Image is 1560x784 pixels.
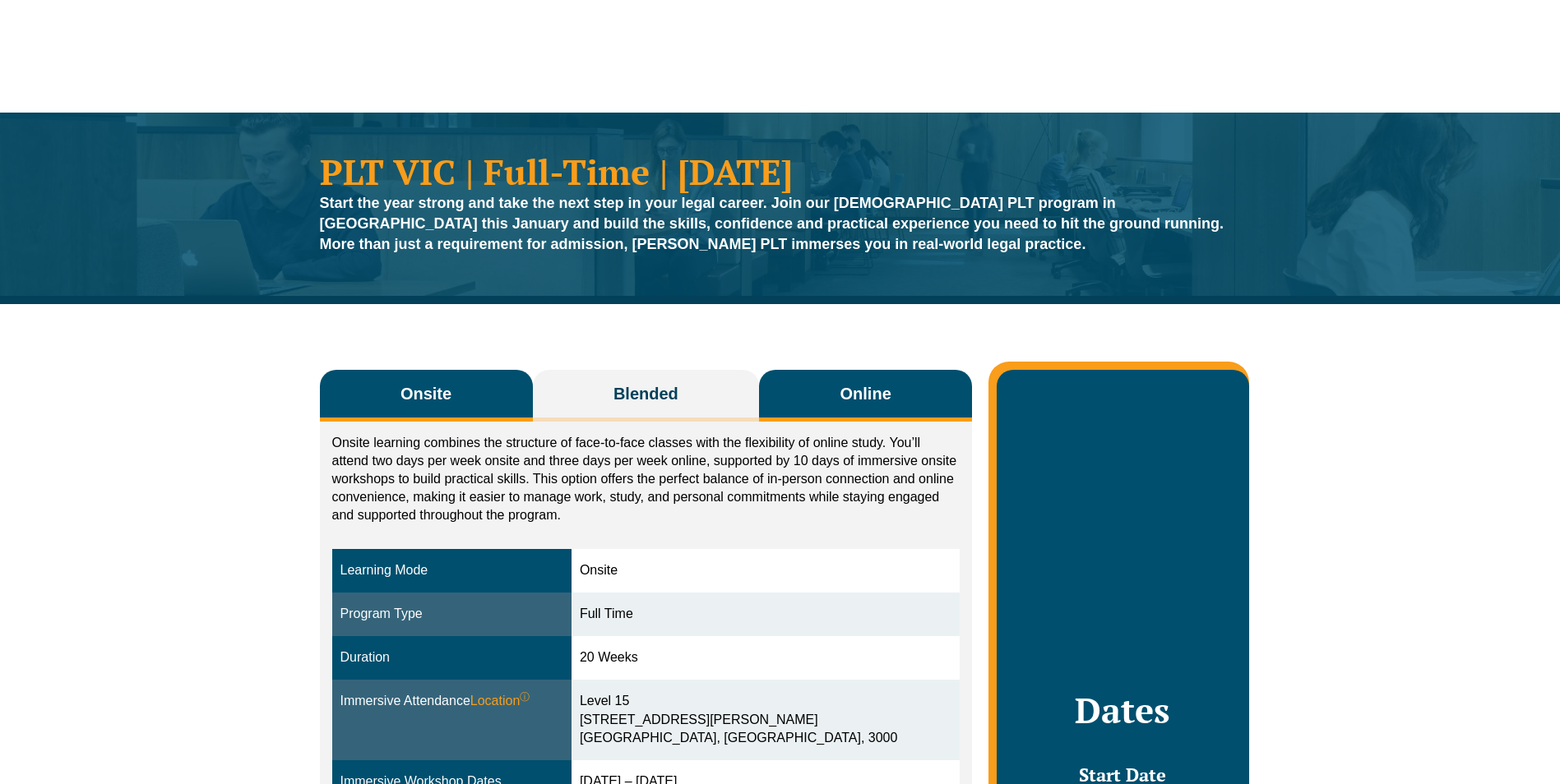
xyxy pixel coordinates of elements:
div: Immersive Attendance [340,692,563,711]
strong: Start the year strong and take the next step in your legal career. Join our [DEMOGRAPHIC_DATA] PL... [320,195,1224,252]
div: Program Type [340,605,563,624]
div: Full Time [580,605,951,624]
span: Online [840,382,891,405]
h2: Dates [1013,689,1232,731]
div: Onsite [580,561,951,580]
sup: ⓘ [520,691,530,703]
div: Learning Mode [340,561,563,580]
div: Level 15 [STREET_ADDRESS][PERSON_NAME] [GEOGRAPHIC_DATA], [GEOGRAPHIC_DATA], 3000 [580,692,951,749]
p: Onsite learning combines the structure of face-to-face classes with the flexibility of online stu... [332,434,961,524]
span: Blended [613,382,678,405]
h1: PLT VIC | Full-Time | [DATE] [320,154,1241,189]
span: Onsite [400,382,451,405]
span: Location [470,692,530,711]
div: 20 Weeks [580,648,951,667]
div: Duration [340,648,563,667]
